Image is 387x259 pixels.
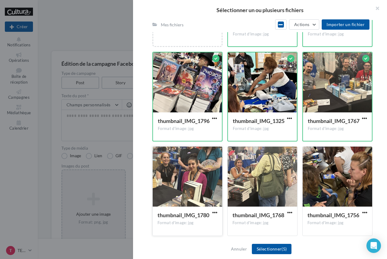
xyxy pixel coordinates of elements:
button: Importer un fichier [322,19,369,30]
div: Open Intercom Messenger [366,238,381,253]
div: Format d'image: jpg [308,32,367,37]
span: thumbnail_IMG_1796 [158,118,210,124]
div: Format d'image: jpg [158,220,217,226]
div: Mes fichiers [161,22,184,28]
span: thumbnail_IMG_1768 [233,212,284,218]
span: (5) [281,246,287,251]
span: thumbnail_IMG_1756 [307,212,359,218]
div: Format d'image: jpg [233,126,292,131]
button: Annuler [229,245,249,253]
span: thumbnail_IMG_1325 [233,118,285,124]
div: Format d'image: jpg [233,220,292,226]
div: Format d'image: jpg [233,32,292,37]
span: Importer un fichier [327,22,365,27]
button: Sélectionner(5) [252,244,291,254]
button: Actions [289,19,319,30]
div: Format d'image: jpg [308,126,367,131]
span: thumbnail_IMG_1767 [308,118,359,124]
span: Actions [294,22,309,27]
div: Format d'image: jpg [307,220,367,226]
div: Format d'image: jpg [158,126,217,131]
h2: Sélectionner un ou plusieurs fichiers [143,7,377,13]
span: thumbnail_IMG_1780 [158,212,209,218]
